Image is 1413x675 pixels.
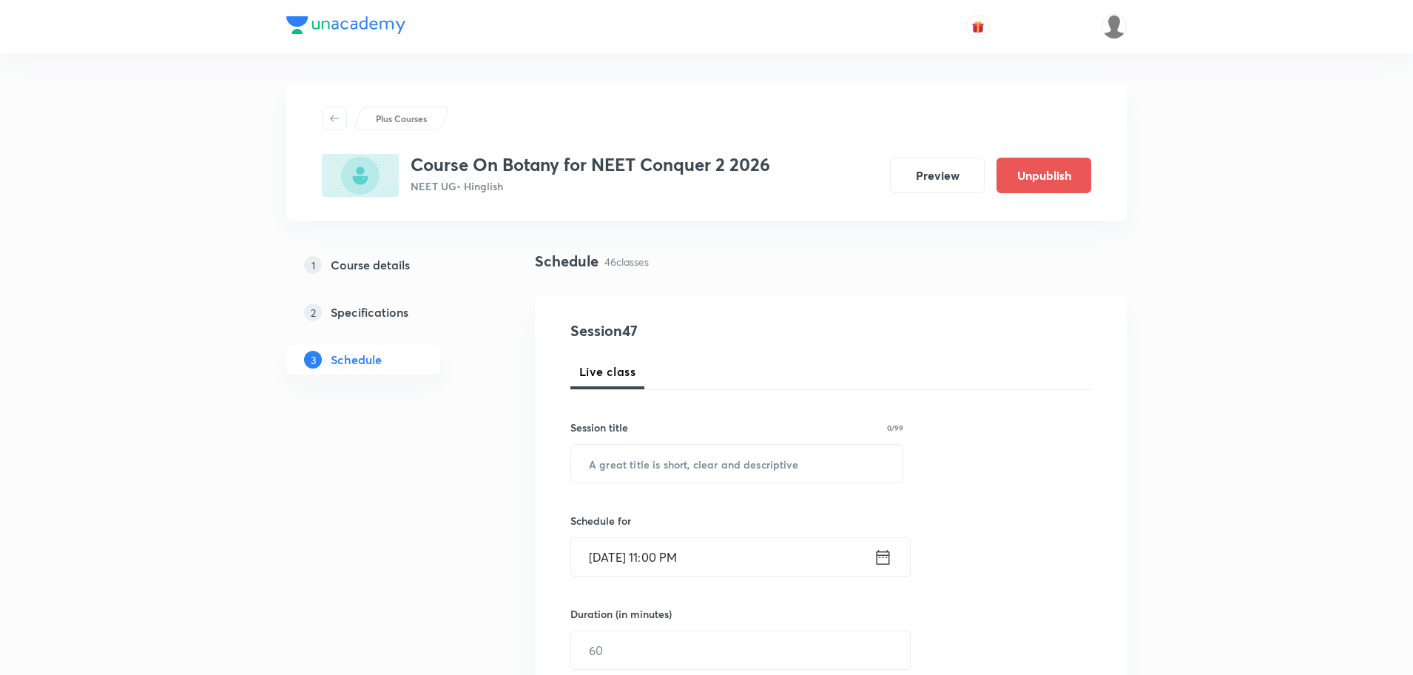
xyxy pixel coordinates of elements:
input: A great title is short, clear and descriptive [571,445,903,483]
input: 60 [571,631,910,669]
button: avatar [966,15,990,38]
span: Live class [579,363,635,380]
p: 1 [304,256,322,274]
a: 1Course details [286,250,488,280]
h4: Schedule [535,250,598,272]
button: Unpublish [996,158,1091,193]
h5: Specifications [331,303,408,321]
h4: Session 47 [570,320,840,342]
p: 46 classes [604,254,649,269]
img: Company Logo [286,16,405,34]
p: Plus Courses [376,112,427,125]
p: NEET UG • Hinglish [411,178,770,194]
h5: Course details [331,256,410,274]
a: 2Specifications [286,298,488,327]
h6: Session title [570,420,628,435]
h3: Course On Botany for NEET Conquer 2 2026 [411,154,770,175]
img: 31DE1953-C40A-4EFE-A1D3-0570D51F59F4_plus.png [322,154,399,197]
h6: Duration (in minutes) [570,606,672,622]
a: Company Logo [286,16,405,38]
img: Huzaiff [1102,14,1127,39]
p: 2 [304,303,322,321]
h6: Schedule for [570,513,903,528]
p: 3 [304,351,322,369]
button: Preview [890,158,985,193]
img: avatar [971,20,985,33]
h5: Schedule [331,351,382,369]
p: 0/99 [887,424,903,431]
